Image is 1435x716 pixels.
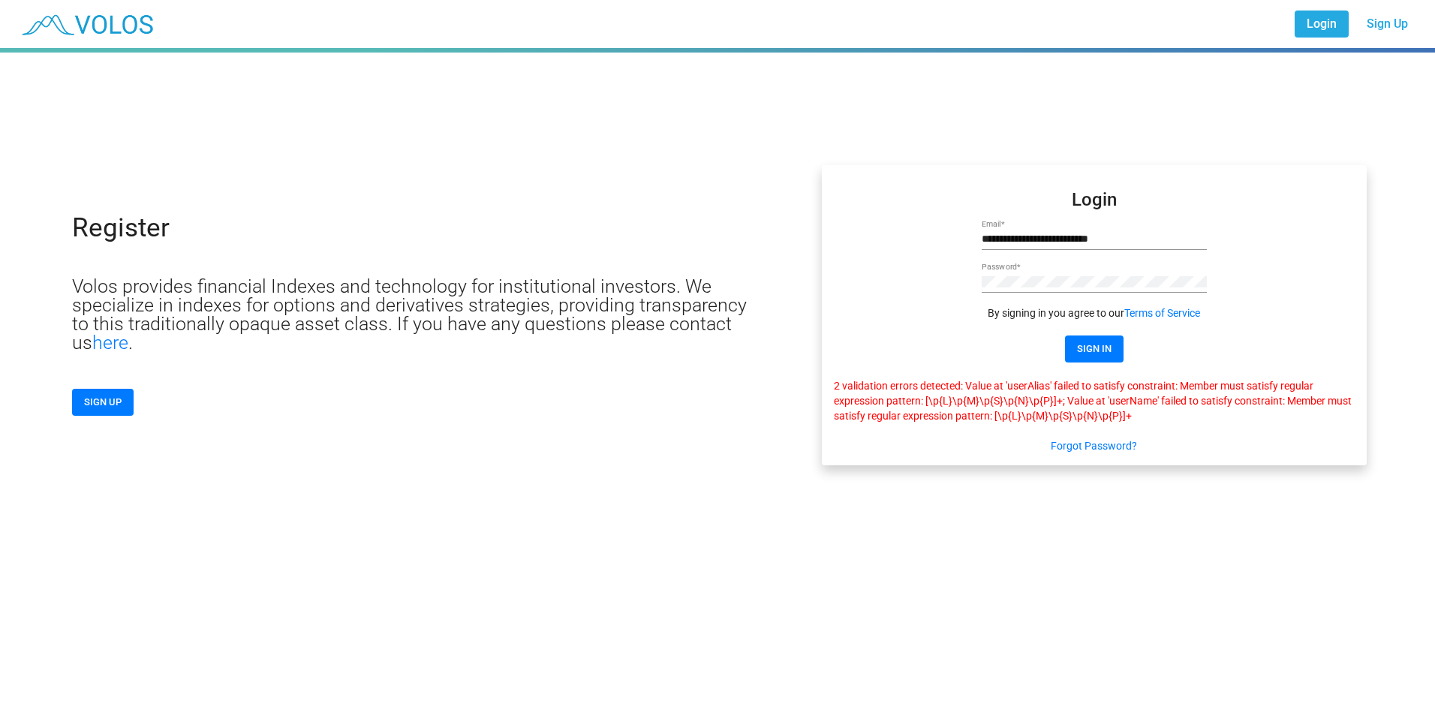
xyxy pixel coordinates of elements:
mat-card-title: Login [1072,192,1117,207]
p: Register [72,215,170,241]
span: Login [1307,17,1337,31]
span: SIGN UP [84,396,122,408]
button: SIGN IN [1065,335,1124,363]
div: By signing in you agree to our [834,305,1355,320]
img: blue_transparent.png [12,5,161,43]
a: Forgot Password? [1051,438,1137,453]
a: Sign Up [1355,11,1420,38]
span: Sign Up [1367,17,1408,31]
a: Terms of Service [1124,305,1200,320]
button: SIGN UP [72,389,134,416]
span: SIGN IN [1077,343,1112,354]
div: 2 validation errors detected: Value at 'userAlias' failed to satisfy constraint: Member must sati... [834,363,1355,423]
a: Login [1295,11,1349,38]
p: Volos provides financial Indexes and technology for institutional investors. We specialize in ind... [72,277,754,352]
a: here [92,332,128,353]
